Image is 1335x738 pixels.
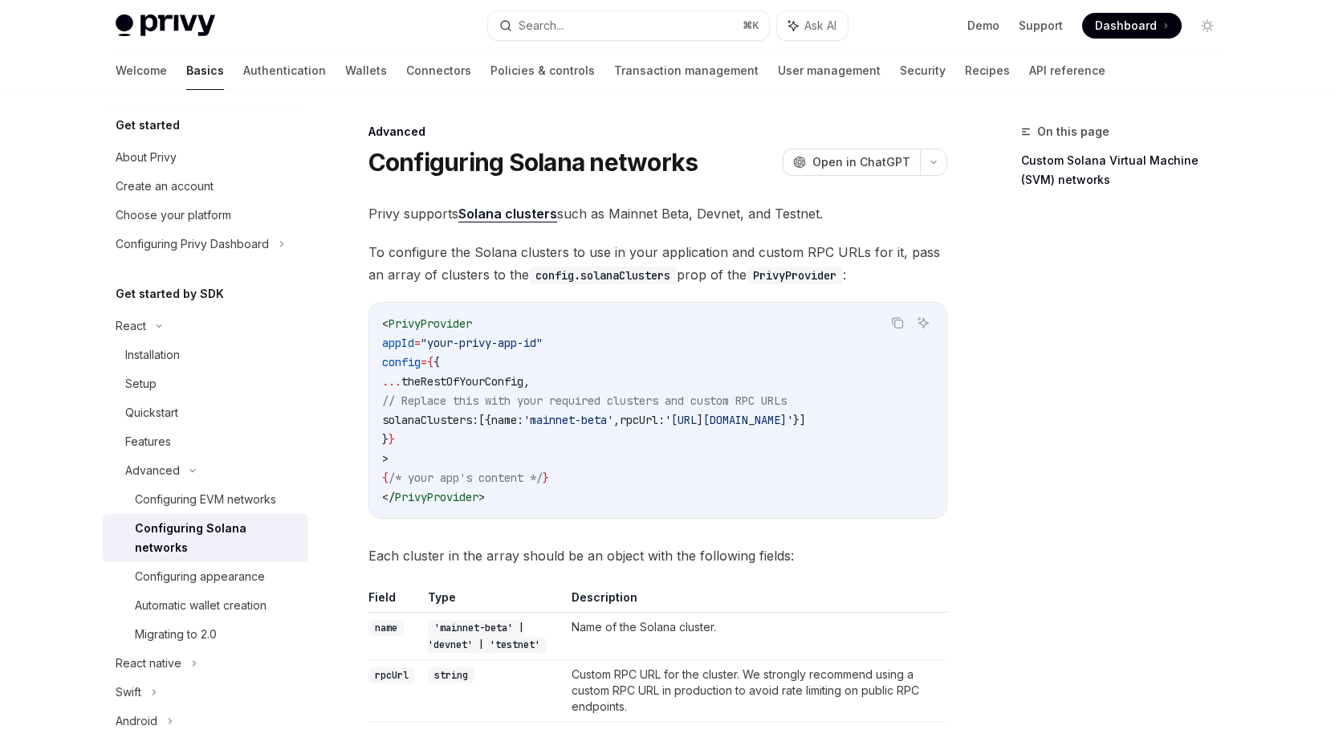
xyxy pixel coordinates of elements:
[368,148,698,177] h1: Configuring Solana networks
[1019,18,1063,34] a: Support
[116,14,215,37] img: light logo
[421,589,565,613] th: Type
[812,154,910,170] span: Open in ChatGPT
[382,471,389,485] span: {
[116,316,146,336] div: React
[747,267,843,284] code: PrivyProvider
[565,660,947,722] td: Custom RPC URL for the cluster. We strongly recommend using a custom RPC URL in production to avo...
[783,149,920,176] button: Open in ChatGPT
[565,589,947,613] th: Description
[125,461,180,480] div: Advanced
[103,369,308,398] a: Setup
[125,374,157,393] div: Setup
[103,427,308,456] a: Features
[529,267,677,284] code: config.solanaClusters
[243,51,326,90] a: Authentication
[778,51,881,90] a: User management
[368,667,415,683] code: rpcUrl
[613,413,620,427] span: ,
[382,316,389,331] span: <
[116,711,157,731] div: Android
[103,172,308,201] a: Create an account
[421,355,427,369] span: =
[395,490,478,504] span: PrivyProvider
[965,51,1010,90] a: Recipes
[116,654,181,673] div: React native
[368,544,947,567] span: Each cluster in the array should be an object with the following fields:
[389,432,395,446] span: }
[389,471,543,485] span: /* your app's content */
[135,490,276,509] div: Configuring EVM networks
[804,18,836,34] span: Ask AI
[345,51,387,90] a: Wallets
[523,374,530,389] span: ,
[458,206,557,222] a: Solana clusters
[135,625,217,644] div: Migrating to 2.0
[382,451,389,466] span: >
[368,241,947,286] span: To configure the Solana clusters to use in your application and custom RPC URLs for it, pass an a...
[103,201,308,230] a: Choose your platform
[125,345,180,365] div: Installation
[967,18,999,34] a: Demo
[103,398,308,427] a: Quickstart
[103,340,308,369] a: Installation
[743,19,759,32] span: ⌘ K
[777,11,848,40] button: Ask AI
[543,471,549,485] span: }
[116,148,177,167] div: About Privy
[488,11,769,40] button: Search...⌘K
[103,562,308,591] a: Configuring appearance
[116,234,269,254] div: Configuring Privy Dashboard
[382,490,395,504] span: </
[125,432,171,451] div: Features
[368,589,421,613] th: Field
[665,413,793,427] span: '[URL][DOMAIN_NAME]'
[519,16,564,35] div: Search...
[478,490,485,504] span: >
[565,613,947,660] td: Name of the Solana cluster.
[428,667,474,683] code: string
[620,413,665,427] span: rpcUrl:
[103,620,308,649] a: Migrating to 2.0
[427,355,433,369] span: {
[913,312,934,333] button: Ask AI
[406,51,471,90] a: Connectors
[382,413,478,427] span: solanaClusters:
[382,432,389,446] span: }
[1037,122,1109,141] span: On this page
[103,514,308,562] a: Configuring Solana networks
[125,403,178,422] div: Quickstart
[389,316,472,331] span: PrivyProvider
[1195,13,1220,39] button: Toggle dark mode
[135,519,299,557] div: Configuring Solana networks
[116,683,141,702] div: Swift
[887,312,908,333] button: Copy the contents from the code block
[382,374,401,389] span: ...
[382,355,421,369] span: config
[900,51,946,90] a: Security
[421,336,543,350] span: "your-privy-app-id"
[135,596,267,615] div: Automatic wallet creation
[116,116,180,135] h5: Get started
[116,51,167,90] a: Welcome
[1029,51,1105,90] a: API reference
[793,413,806,427] span: }]
[414,336,421,350] span: =
[478,413,491,427] span: [{
[186,51,224,90] a: Basics
[368,124,947,140] div: Advanced
[382,393,787,408] span: // Replace this with your required clusters and custom RPC URLs
[103,485,308,514] a: Configuring EVM networks
[491,413,523,427] span: name:
[103,591,308,620] a: Automatic wallet creation
[433,355,440,369] span: {
[116,284,224,304] h5: Get started by SDK
[382,336,414,350] span: appId
[368,620,404,636] code: name
[401,374,523,389] span: theRestOfYourConfig
[1082,13,1182,39] a: Dashboard
[490,51,595,90] a: Policies & controls
[116,177,214,196] div: Create an account
[103,143,308,172] a: About Privy
[1021,148,1233,193] a: Custom Solana Virtual Machine (SVM) networks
